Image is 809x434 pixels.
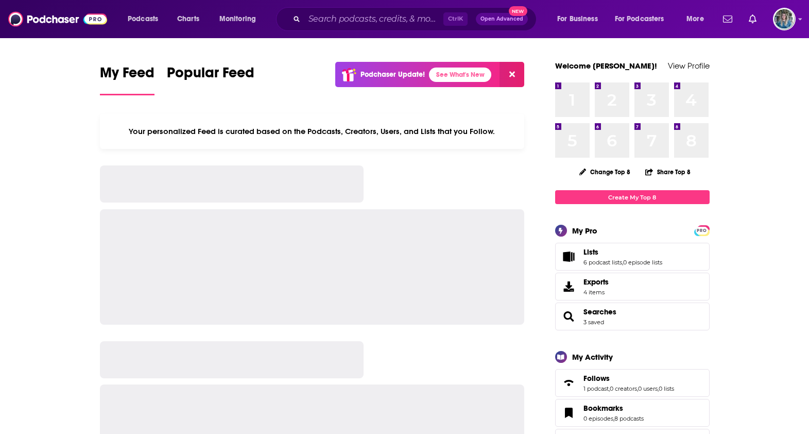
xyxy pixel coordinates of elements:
[583,374,610,383] span: Follows
[659,385,674,392] a: 0 lists
[100,114,525,149] div: Your personalized Feed is curated based on the Podcasts, Creators, Users, and Lists that you Follow.
[608,11,679,27] button: open menu
[613,415,614,422] span: ,
[555,369,710,397] span: Follows
[559,279,579,294] span: Exports
[583,404,623,413] span: Bookmarks
[170,11,205,27] a: Charts
[480,16,523,22] span: Open Advanced
[623,259,662,266] a: 0 episode lists
[557,12,598,26] span: For Business
[559,249,579,264] a: Lists
[573,165,637,178] button: Change Top 8
[696,227,708,235] span: PRO
[583,374,674,383] a: Follows
[609,385,610,392] span: ,
[100,64,154,88] span: My Feed
[773,8,796,30] span: Logged in as EllaDavidson
[555,273,710,301] a: Exports
[583,385,609,392] a: 1 podcast
[177,12,199,26] span: Charts
[773,8,796,30] button: Show profile menu
[167,64,254,95] a: Popular Feed
[583,319,604,326] a: 3 saved
[622,259,623,266] span: ,
[555,61,657,71] a: Welcome [PERSON_NAME]!
[286,7,546,31] div: Search podcasts, credits, & more...
[509,6,527,16] span: New
[555,243,710,271] span: Lists
[773,8,796,30] img: User Profile
[559,309,579,324] a: Searches
[360,70,425,79] p: Podchaser Update!
[686,12,704,26] span: More
[121,11,171,27] button: open menu
[658,385,659,392] span: ,
[476,13,528,25] button: Open AdvancedNew
[167,64,254,88] span: Popular Feed
[745,10,761,28] a: Show notifications dropdown
[696,226,708,234] a: PRO
[583,415,613,422] a: 0 episodes
[304,11,443,27] input: Search podcasts, credits, & more...
[8,9,107,29] img: Podchaser - Follow, Share and Rate Podcasts
[668,61,710,71] a: View Profile
[429,68,491,82] a: See What's New
[583,259,622,266] a: 6 podcast lists
[583,307,616,316] a: Searches
[212,11,269,27] button: open menu
[679,11,717,27] button: open menu
[443,12,468,26] span: Ctrl K
[555,399,710,427] span: Bookmarks
[572,352,613,362] div: My Activity
[100,64,154,95] a: My Feed
[645,162,691,182] button: Share Top 8
[559,376,579,390] a: Follows
[638,385,658,392] a: 0 users
[583,247,662,257] a: Lists
[583,247,598,257] span: Lists
[555,190,710,204] a: Create My Top 8
[583,289,609,296] span: 4 items
[637,385,638,392] span: ,
[128,12,158,26] span: Podcasts
[583,404,644,413] a: Bookmarks
[719,10,736,28] a: Show notifications dropdown
[615,12,664,26] span: For Podcasters
[555,303,710,330] span: Searches
[572,226,597,236] div: My Pro
[610,385,637,392] a: 0 creators
[583,277,609,287] span: Exports
[614,415,644,422] a: 8 podcasts
[550,11,611,27] button: open menu
[559,406,579,420] a: Bookmarks
[219,12,256,26] span: Monitoring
